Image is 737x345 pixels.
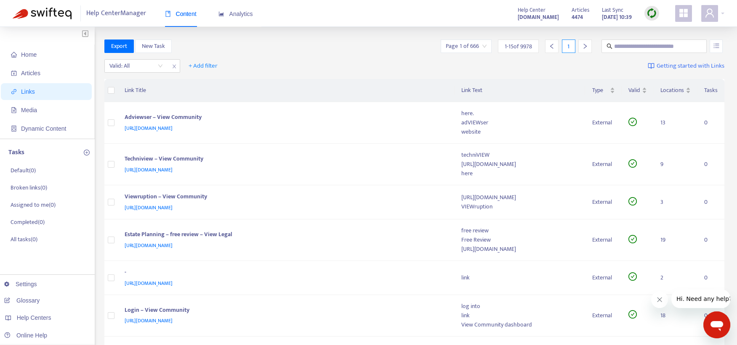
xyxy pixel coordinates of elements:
[4,297,40,304] a: Glossary
[125,124,173,132] span: [URL][DOMAIN_NAME]
[697,219,724,261] td: 0
[710,40,723,53] button: unordered-list
[461,235,579,245] div: Free Review
[654,261,697,295] td: 2
[592,235,615,245] div: External
[602,5,623,15] span: Last Sync
[654,144,697,185] td: 9
[648,63,655,69] img: image-link
[461,160,579,169] div: [URL][DOMAIN_NAME]
[660,86,684,95] span: Locations
[182,59,224,73] button: + Add filter
[125,305,445,316] div: Login – View Community
[11,107,17,113] span: file-image
[582,43,588,49] span: right
[697,144,724,185] td: 0
[125,316,173,325] span: [URL][DOMAIN_NAME]
[11,52,17,58] span: home
[622,79,654,102] th: Valid
[657,61,724,71] span: Getting started with Links
[135,40,172,53] button: New Task
[461,150,579,160] div: techniVIEW
[654,79,697,102] th: Locations
[671,290,730,308] iframe: Message from company
[455,79,585,102] th: Link Text
[4,281,37,287] a: Settings
[697,295,724,337] td: 0
[461,202,579,211] div: VIEWruption
[21,70,40,76] span: Articles
[628,159,637,168] span: check-circle
[697,185,724,219] td: 0
[654,295,697,337] td: 18
[125,154,445,165] div: Techniview – View Community
[5,6,61,13] span: Hi. Need any help?
[125,203,173,212] span: [URL][DOMAIN_NAME]
[125,192,445,203] div: Viewruption – View Community
[628,310,637,319] span: check-circle
[142,42,165,51] span: New Task
[189,61,218,71] span: + Add filter
[218,11,253,17] span: Analytics
[592,273,615,282] div: External
[697,261,724,295] td: 0
[549,43,555,49] span: left
[678,8,689,18] span: appstore
[697,102,724,144] td: 0
[461,109,579,118] div: here.
[21,51,37,58] span: Home
[592,86,608,95] span: Type
[21,88,35,95] span: Links
[86,5,146,21] span: Help Center Manager
[461,127,579,137] div: website
[125,241,173,250] span: [URL][DOMAIN_NAME]
[705,8,715,18] span: user
[4,332,47,339] a: Online Help
[572,13,583,22] strong: 4474
[602,13,632,22] strong: [DATE] 10:39
[165,11,171,17] span: book
[125,166,173,174] span: [URL][DOMAIN_NAME]
[607,43,612,49] span: search
[21,107,37,113] span: Media
[592,160,615,169] div: External
[648,59,724,73] a: Getting started with Links
[592,311,615,320] div: External
[628,86,640,95] span: Valid
[647,8,657,18] img: sync.dc5367851b00ba804db3.png
[651,291,668,308] iframe: Close message
[505,42,532,51] span: 1 - 15 of 9978
[17,314,51,321] span: Help Centers
[654,185,697,219] td: 3
[11,235,37,244] p: All tasks ( 0 )
[11,183,47,192] p: Broken links ( 0 )
[11,200,56,209] p: Assigned to me ( 0 )
[118,79,455,102] th: Link Title
[125,268,445,279] div: -
[703,311,730,338] iframe: Button to launch messaging window
[461,118,579,127] div: adVIEWser
[8,147,24,158] p: Tasks
[518,5,545,15] span: Help Center
[461,169,579,178] div: here
[11,70,17,76] span: account-book
[628,235,637,243] span: check-circle
[461,273,579,282] div: link
[628,197,637,205] span: check-circle
[572,5,589,15] span: Articles
[11,218,45,226] p: Completed ( 0 )
[125,279,173,287] span: [URL][DOMAIN_NAME]
[125,230,445,241] div: Estate Planning – free review – View Legal
[461,245,579,254] div: [URL][DOMAIN_NAME]
[111,42,127,51] span: Export
[84,150,90,155] span: plus-circle
[218,11,224,17] span: area-chart
[461,311,579,320] div: link
[11,166,36,175] p: Default ( 0 )
[592,198,615,207] div: External
[713,43,719,49] span: unordered-list
[628,272,637,281] span: check-circle
[461,226,579,235] div: free review
[169,61,180,71] span: close
[585,79,622,102] th: Type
